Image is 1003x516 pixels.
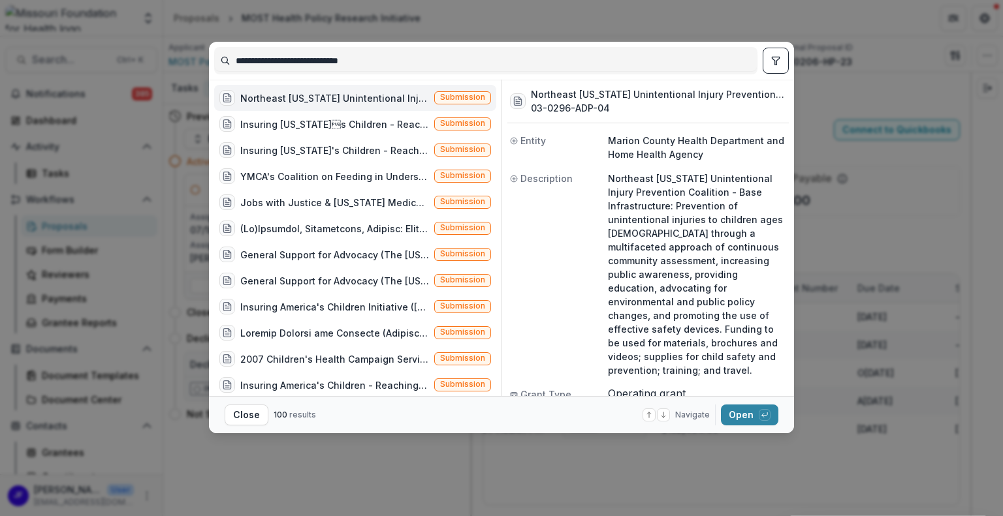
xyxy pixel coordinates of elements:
span: Submission [440,119,485,128]
div: Insuring America's Children Initiative ([US_STATE] Budget Project, in collaboration with Kids Win... [240,300,429,314]
span: 100 [274,410,287,419]
span: Submission [440,93,485,102]
span: Submission [440,223,485,232]
div: (Lo)Ipsumdol, Sitametcons, Adipisc: Elitsedd’e Temporinc utl Etdolorema Aliqu Enimad Minim (Venia... [240,222,429,235]
div: Northeast [US_STATE] Unintentional Injury Prevention Coalition - Base Infrastructure (Northeast [... [240,91,429,105]
div: Insuring [US_STATE]'s Children - Reaching the Finish Line Program (The Cover Our Kids (COK) colla... [240,144,429,157]
button: toggle filters [763,48,789,74]
div: Insuring [US_STATE]s Children - Reaching the Finish Line Program (The Cover Our Kids Collaborati... [240,117,429,131]
div: 2007 Children's Health Campaign Service Plan (2007 Children's Health Campaign Service Plan: Citiz... [240,352,429,366]
span: Grant Type [520,387,571,401]
p: Northeast [US_STATE] Unintentional Injury Prevention Coalition - Base Infrastructure: Prevention ... [608,172,786,377]
span: Submission [440,301,485,311]
span: Submission [440,171,485,180]
span: Submission [440,380,485,389]
span: Entity [520,134,546,147]
span: Submission [440,275,485,284]
span: results [289,410,316,419]
div: Insuring America's Children - Reaching the Finish Line Collaborative (The is a collaborative prop... [240,378,429,392]
span: Submission [440,327,485,337]
span: Operating grant [608,387,786,400]
span: Navigate [675,409,710,421]
div: Loremip Dolorsi ame Consecte (Adipisci Elitse doe Temporin'u Laboreet do Magnaali en a minimveni ... [240,326,429,340]
span: Submission [440,197,485,206]
div: General Support for Advocacy (The [US_STATE] Coalition of Children's Agencies (MCCA) is a statewi... [240,248,429,262]
div: YMCA's Coalition on Feeding in Underserved, Rural [GEOGRAPHIC_DATA][US_STATE] (The YMCA Child Nut... [240,170,429,183]
div: General Support for Advocacy (The [US_STATE] Coalition Against Domestic Violence (MCADSV) was fou... [240,274,429,288]
h3: Northeast [US_STATE] Unintentional Injury Prevention Coalition - Base Infrastructure [531,87,786,101]
h3: 03-0296-ADP-04 [531,101,786,115]
span: Submission [440,145,485,154]
span: Submission [440,354,485,363]
button: Close [225,404,268,425]
div: Jobs with Justice & [US_STATE] Medicaid Coalition Coordination Project ([US_STATE] Jobs with Just... [240,196,429,209]
span: Description [520,172,573,185]
span: Submission [440,249,485,258]
button: Open [721,404,778,425]
p: Marion County Health Department and Home Health Agency [608,134,786,161]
